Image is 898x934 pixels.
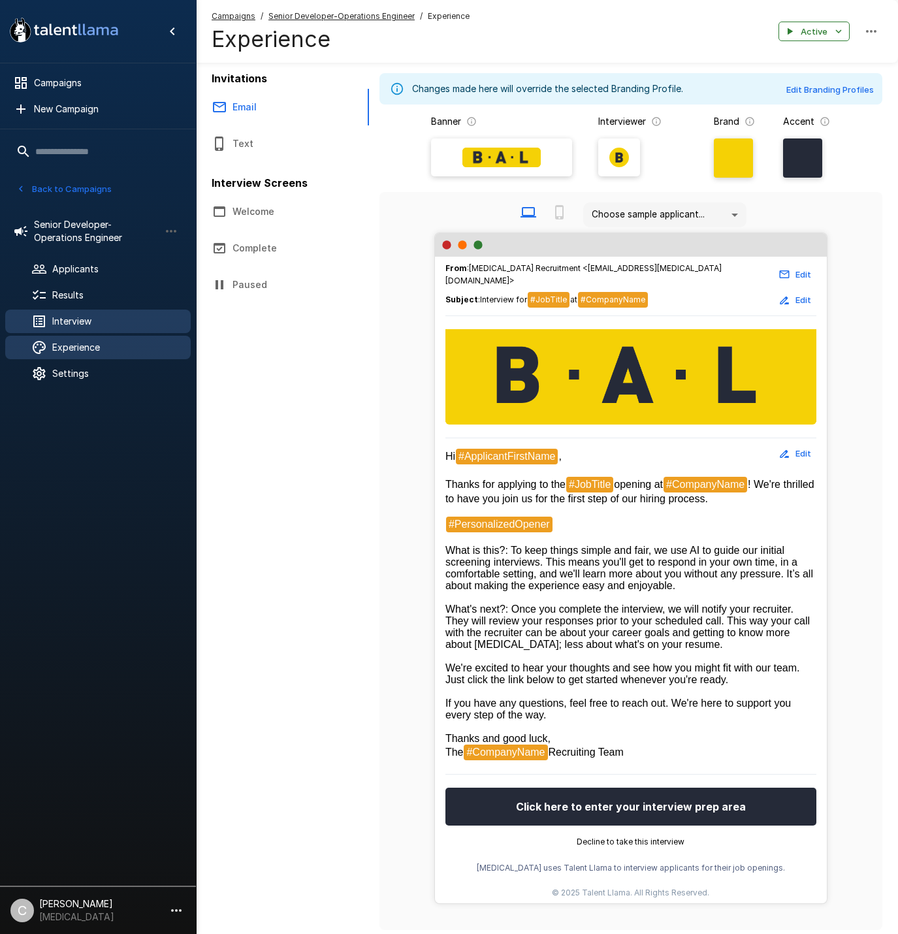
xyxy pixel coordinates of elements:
[598,115,646,128] p: Interviewer
[462,148,541,167] img: Banner Logo
[445,295,478,304] b: Subject
[445,835,816,848] p: Decline to take this interview
[570,295,577,304] span: at
[480,295,527,304] span: Interview for
[445,479,566,490] span: Thanks for applying to the
[445,862,816,875] p: [MEDICAL_DATA] uses Talent Llama to interview applicants for their job openings.
[445,262,775,288] span: : [MEDICAL_DATA] Recruitment <[EMAIL_ADDRESS][MEDICAL_DATA][DOMAIN_NAME]>
[614,479,663,490] span: opening at
[412,77,683,101] div: Changes made here will override the selected Branding Profile.
[445,698,794,720] span: If you have any questions, feel free to reach out. We're here to support you every step of the way.
[428,10,470,23] span: Experience
[196,125,369,162] button: Text
[261,10,263,23] span: /
[196,193,369,230] button: Welcome
[466,116,477,127] svg: The banner version of your logo. Using your logo will enable customization of brand and accent co...
[420,10,423,23] span: /
[196,89,369,125] button: Email
[446,517,553,532] span: #PersonalizedOpener
[651,116,662,127] svg: The image that will show next to questions in your candidate interviews. It must be square and at...
[820,116,830,127] svg: The primary color for buttons in branded interviews and emails. It should be a color that complem...
[196,266,369,303] button: Paused
[445,292,649,308] span: :
[783,115,814,128] p: Accent
[549,747,624,758] span: Recruiting Team
[566,477,613,492] span: #JobTitle
[714,115,739,128] p: Brand
[558,451,561,462] span: ,
[431,138,572,176] label: Banner Logo
[445,329,816,422] img: Talent Llama
[664,477,747,492] span: #CompanyName
[609,148,629,167] img: bal_avatar.png
[431,115,461,128] p: Banner
[196,230,369,266] button: Complete
[268,11,415,21] u: Senior Developer-Operations Engineer
[445,747,464,758] span: The
[445,545,816,591] span: What is this?: To keep things simple and fair, we use AI to guide our initial screening interview...
[528,292,569,308] span: #JobTitle
[212,25,470,53] h4: Experience
[445,733,551,744] span: Thanks and good luck,
[464,745,547,760] span: #CompanyName
[778,22,850,42] button: Active
[212,11,255,21] u: Campaigns
[775,290,816,310] button: Edit
[445,604,813,650] span: What's next?: Once you complete the interview, we will notify your recruiter. They will review yo...
[775,265,816,285] button: Edit
[745,116,755,127] svg: The background color for branded interviews and emails. It should be a color that complements you...
[445,451,455,462] span: Hi
[445,788,816,826] button: Click here to enter your interview prep area
[445,888,816,898] p: © 2025 Talent Llama. All Rights Reserved.
[445,263,467,273] b: From
[583,202,746,227] div: Choose sample applicant...
[456,449,558,464] span: #ApplicantFirstName
[445,662,803,685] span: We're excited to hear your thoughts and see how you might fit with our team. Just click the link ...
[578,292,648,308] span: #CompanyName
[775,443,816,464] button: Edit
[783,80,877,100] button: Edit Branding Profiles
